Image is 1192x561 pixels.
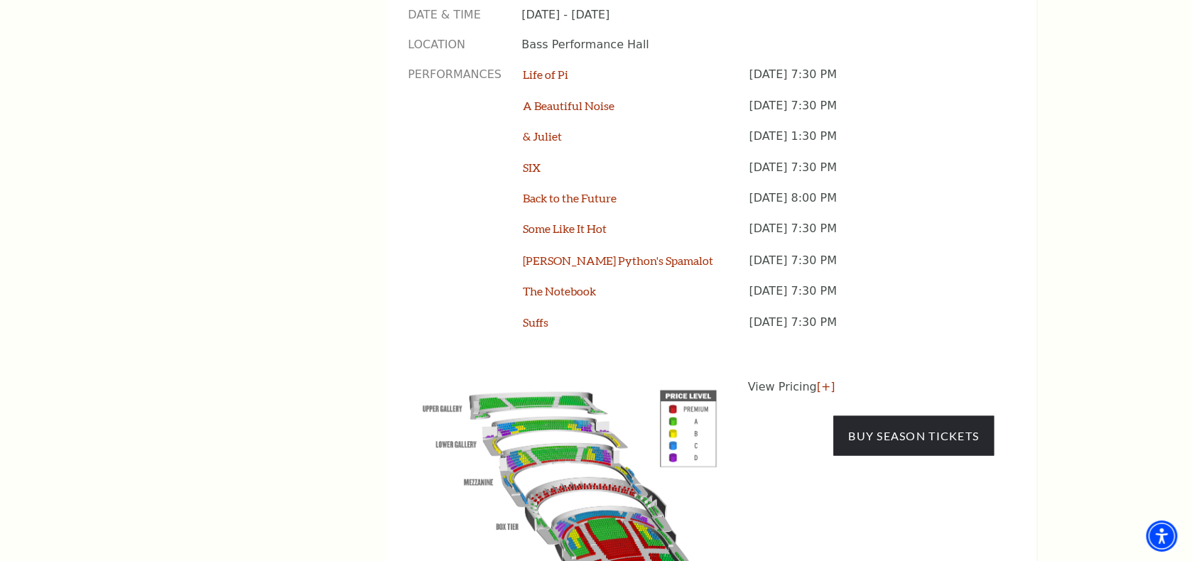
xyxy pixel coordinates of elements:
[749,67,994,98] p: [DATE] 7:30 PM
[749,253,994,283] p: [DATE] 7:30 PM
[749,315,994,345] p: [DATE] 7:30 PM
[521,8,994,23] p: [DATE] - [DATE]
[749,191,994,222] p: [DATE] 8:00 PM
[523,254,713,267] a: [PERSON_NAME] Python's Spamalot
[749,283,994,314] p: [DATE] 7:30 PM
[523,130,562,143] a: & Juliet
[408,8,500,23] p: Date & Time
[523,99,614,113] a: A Beautiful Noise
[749,129,994,160] p: [DATE] 1:30 PM
[521,38,994,53] p: Bass Performance Hall
[523,68,568,82] a: Life of Pi
[408,38,500,53] p: Location
[749,160,994,191] p: [DATE] 7:30 PM
[408,67,502,345] p: Performances
[749,99,994,129] p: [DATE] 7:30 PM
[523,192,617,205] a: Back to the Future
[816,380,835,393] a: [+]
[523,284,596,298] a: The Notebook
[749,222,994,252] p: [DATE] 7:30 PM
[523,161,541,175] a: SIX
[748,378,995,396] p: View Pricing
[523,222,607,236] a: Some Like It Hot
[1146,521,1177,552] div: Accessibility Menu
[523,315,548,329] a: Suffs
[833,416,994,456] a: Buy Season Tickets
